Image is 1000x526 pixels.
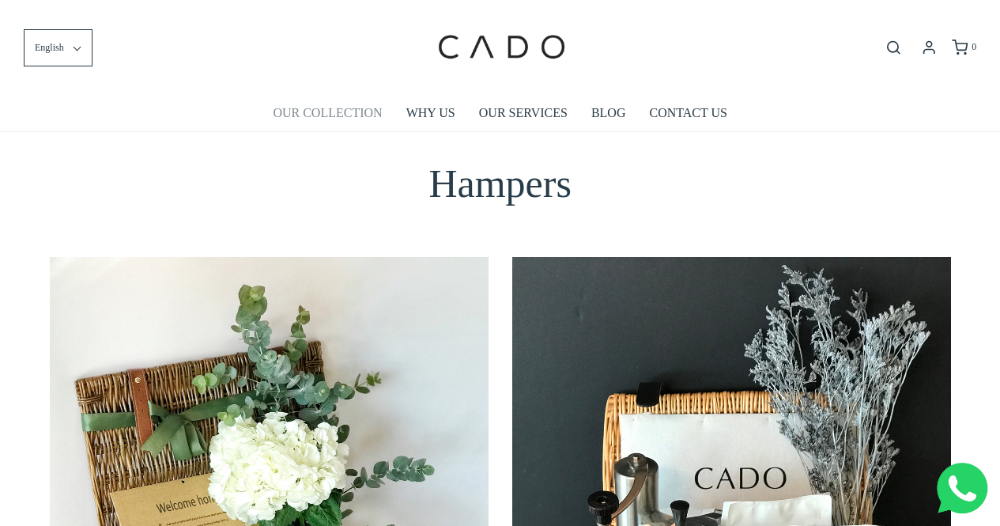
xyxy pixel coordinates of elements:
[591,95,626,131] a: BLOG
[273,95,382,131] a: OUR COLLECTION
[937,463,987,513] img: Whatsapp
[649,95,726,131] a: CONTACT US
[879,39,908,56] button: Open search bar
[433,12,568,83] img: cadogifting
[406,95,455,131] a: WHY US
[35,40,64,55] span: English
[479,95,568,131] a: OUR SERVICES
[24,29,92,66] button: English
[428,161,572,206] span: Hampers
[972,41,976,52] span: 0
[950,40,976,55] a: 0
